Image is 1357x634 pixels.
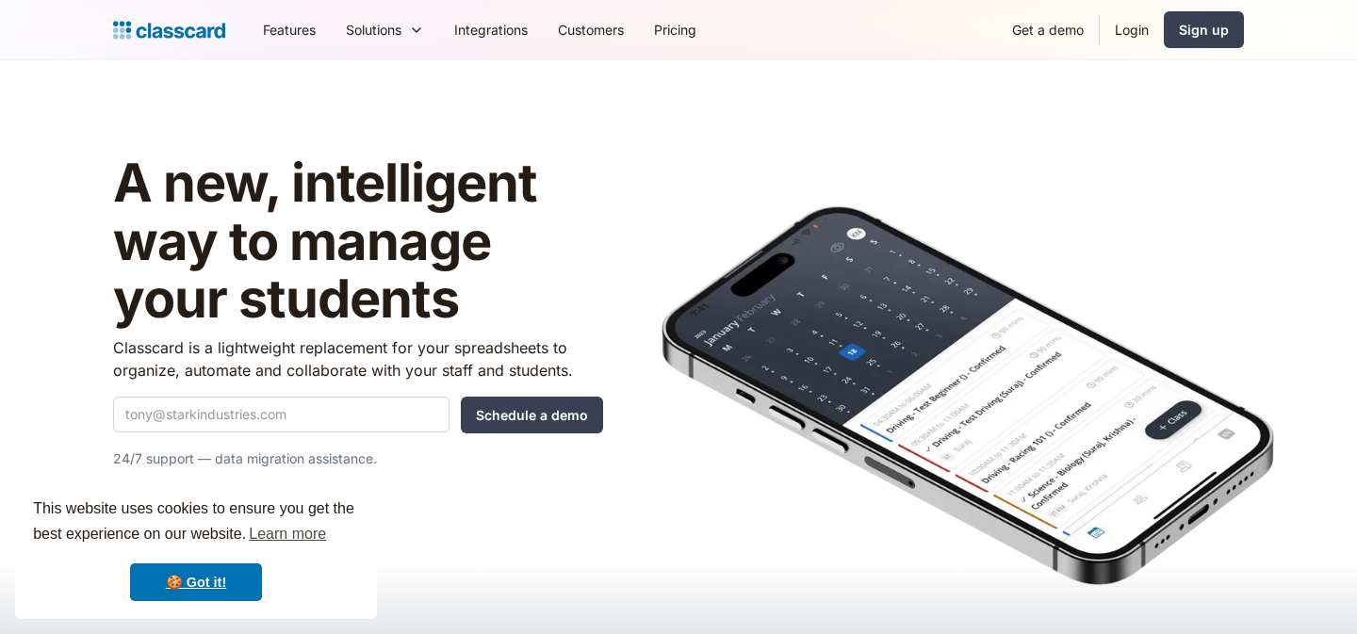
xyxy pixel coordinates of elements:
[113,447,603,470] p: 24/7 support — data migration assistance.
[639,8,711,51] a: Pricing
[33,497,359,548] span: This website uses cookies to ensure you get the best experience on our website.
[113,397,603,433] form: Quick Demo Form
[113,336,603,382] p: Classcard is a lightweight replacement for your spreadsheets to organize, automate and collaborat...
[1100,8,1164,51] a: Login
[346,20,401,40] div: Solutions
[543,8,639,51] a: Customers
[130,563,262,601] a: dismiss cookie message
[439,8,543,51] a: Integrations
[248,8,331,51] a: Features
[1179,20,1229,40] div: Sign up
[113,154,603,329] h1: A new, intelligent way to manage your students
[331,8,439,51] div: Solutions
[246,520,329,548] a: learn more about cookies
[113,17,225,43] a: home
[1164,11,1244,48] a: Sign up
[997,8,1099,51] a: Get a demo
[461,397,603,433] input: Schedule a demo
[15,480,377,619] div: cookieconsent
[113,397,450,432] input: tony@starkindustries.com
